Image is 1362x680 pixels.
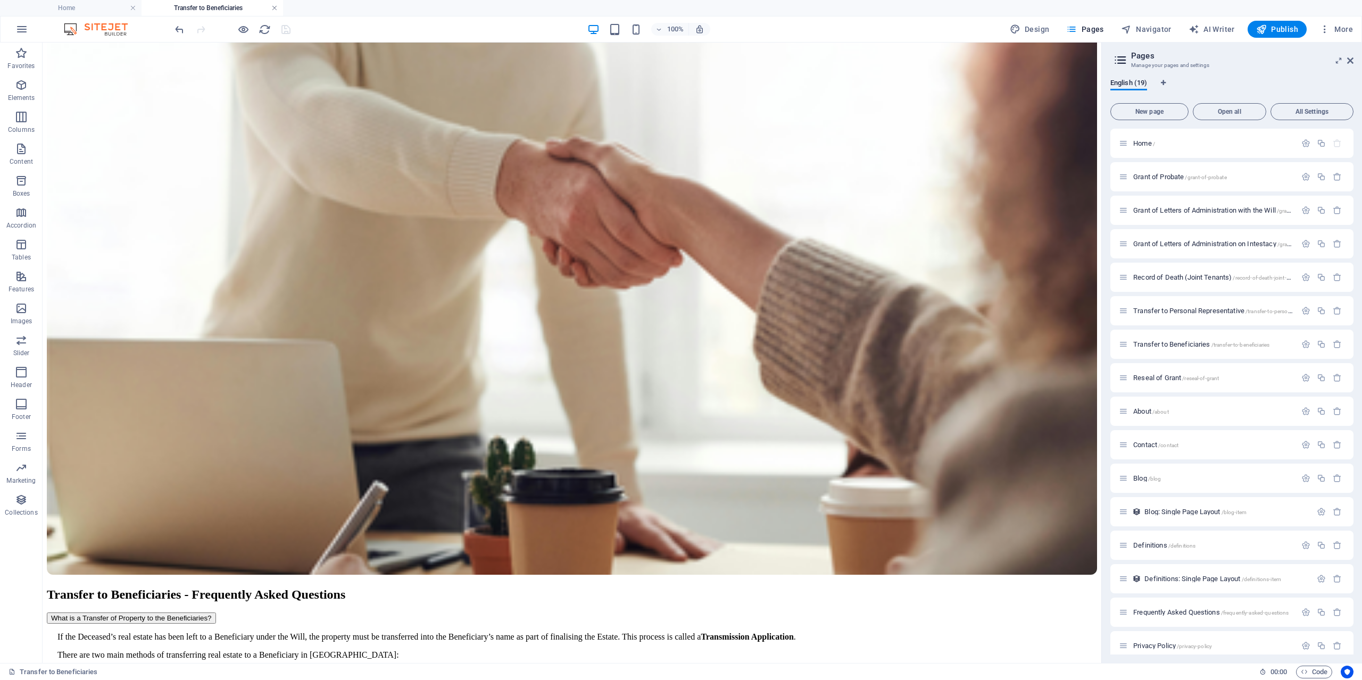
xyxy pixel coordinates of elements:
[1317,206,1326,215] div: Duplicate
[1144,508,1247,516] span: Click to open page
[1130,475,1296,482] div: Blog/blog
[1248,21,1307,38] button: Publish
[1317,608,1326,617] div: Duplicate
[1333,641,1342,650] div: Remove
[1182,375,1219,381] span: /reseal-of-grant
[1133,307,1330,315] span: Click to open page
[1117,21,1176,38] button: Navigator
[1130,341,1296,348] div: Transfer to Beneficiaries/transfer-to-beneficiaries
[1184,21,1239,38] button: AI Writer
[1133,541,1195,549] span: Click to open page
[8,125,35,134] p: Columns
[1006,21,1054,38] button: Design
[1270,666,1287,678] span: 00 00
[142,2,283,14] h4: Transfer to Beneficiaries
[1317,139,1326,148] div: Duplicate
[1317,574,1326,583] div: Settings
[1141,575,1311,582] div: Definitions: Single Page Layout/definitions-item
[1133,474,1161,482] span: Click to open page
[1317,507,1326,516] div: Settings
[1333,340,1342,349] div: Remove
[1132,507,1141,516] div: This layout is used as a template for all items (e.g. a blog post) of this collection. The conten...
[1301,666,1327,678] span: Code
[1333,239,1342,248] div: Remove
[1130,542,1296,549] div: Definitions/definitions
[5,508,37,517] p: Collections
[12,253,31,262] p: Tables
[667,23,684,36] h6: 100%
[1317,641,1326,650] div: Duplicate
[1333,306,1342,315] div: Remove
[1198,108,1261,115] span: Open all
[10,157,33,166] p: Content
[1301,273,1310,282] div: Settings
[1115,108,1184,115] span: New page
[1130,441,1296,448] div: Contact/contact
[1301,239,1310,248] div: Settings
[1062,21,1108,38] button: Pages
[1010,24,1050,35] span: Design
[1317,440,1326,449] div: Duplicate
[1317,541,1326,550] div: Duplicate
[1131,61,1332,70] h3: Manage your pages and settings
[1132,574,1141,583] div: This layout is used as a template for all items (e.g. a blog post) of this collection. The conten...
[1130,609,1296,616] div: Frequently Asked Questions/frequently-asked-questions
[1130,642,1296,649] div: Privacy Policy/privacy-policy
[1242,576,1281,582] span: /definitions-item
[1333,440,1342,449] div: Remove
[1317,172,1326,181] div: Duplicate
[1317,239,1326,248] div: Duplicate
[1317,340,1326,349] div: Duplicate
[13,189,30,198] p: Boxes
[173,23,186,36] button: undo
[1130,307,1296,314] div: Transfer to Personal Representative/transfer-to-personal-representative
[1211,342,1270,348] span: /transfer-to-beneficiaries
[9,285,34,293] p: Features
[1130,140,1296,147] div: Home/
[258,23,271,36] button: reload
[1110,77,1147,91] span: English (19)
[1133,340,1269,348] span: Click to open page
[1333,206,1342,215] div: Remove
[1256,24,1298,35] span: Publish
[6,476,36,485] p: Marketing
[1130,240,1296,247] div: Grant of Letters of Administration on Intestacy/grant-of-letters-of-administration-on-intestacy
[1333,608,1342,617] div: Remove
[11,381,32,389] p: Header
[1317,306,1326,315] div: Duplicate
[1144,575,1281,583] span: Click to open page
[1130,408,1296,415] div: About/about
[1278,668,1280,676] span: :
[1133,139,1155,147] span: Click to open page
[1319,24,1353,35] span: More
[1259,666,1288,678] h6: Session time
[1317,273,1326,282] div: Duplicate
[1301,340,1310,349] div: Settings
[1133,407,1169,415] span: Click to open page
[11,317,32,325] p: Images
[1133,441,1178,449] span: Click to open page
[1301,139,1310,148] div: Settings
[1222,509,1247,515] span: /blog-item
[1130,207,1296,214] div: Grant of Letters of Administration with the Will/grant-of-letters-of-administration-with-the-will
[1301,474,1310,483] div: Settings
[259,23,271,36] i: Reload page
[1301,541,1310,550] div: Settings
[1131,51,1353,61] h2: Pages
[1301,641,1310,650] div: Settings
[1301,373,1310,382] div: Settings
[695,24,704,34] i: On resize automatically adjust zoom level to fit chosen device.
[1110,79,1353,99] div: Language Tabs
[1185,174,1226,180] span: /grant-of-probate
[651,23,689,36] button: 100%
[1317,407,1326,416] div: Duplicate
[1301,306,1310,315] div: Settings
[1130,173,1296,180] div: Grant of Probate/grant-of-probate
[1141,508,1311,515] div: Blog: Single Page Layout/blog-item
[1333,139,1342,148] div: The startpage cannot be deleted
[1006,21,1054,38] div: Design (Ctrl+Alt+Y)
[1301,172,1310,181] div: Settings
[1301,407,1310,416] div: Settings
[1233,275,1304,281] span: /record-of-death-joint-tenants
[1221,610,1289,616] span: /frequently-asked-questions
